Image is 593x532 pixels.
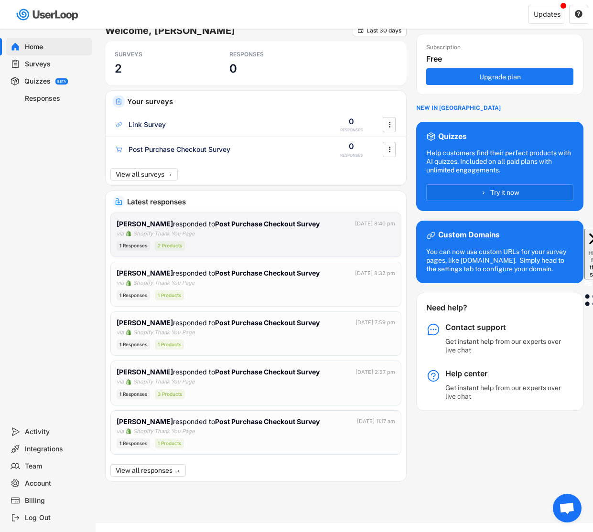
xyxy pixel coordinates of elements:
[117,416,322,426] div: responded to
[110,464,186,477] button: View all responses →
[117,417,173,426] strong: [PERSON_NAME]
[133,427,194,436] div: Shopify Thank You Page
[356,368,395,376] div: [DATE] 2:57 pm
[355,220,395,228] div: [DATE] 8:40 pm
[129,120,166,129] div: Link Survey
[445,322,565,332] div: Contact support
[215,319,320,327] strong: Post Purchase Checkout Survey
[349,141,354,151] div: 0
[24,77,51,86] div: Quizzes
[133,329,194,337] div: Shopify Thank You Page
[133,230,194,238] div: Shopify Thank You Page
[126,428,131,434] img: 1156660_ecommerce_logo_shopify_icon%20%281%29.png
[115,51,201,58] div: SURVEYS
[117,269,173,277] strong: [PERSON_NAME]
[155,389,185,399] div: 3 Products
[126,231,131,236] img: 1156660_ecommerce_logo_shopify_icon%20%281%29.png
[438,132,466,142] div: Quizzes
[426,54,578,64] div: Free
[490,189,519,196] span: Try it now
[367,28,401,33] div: Last 30 days
[155,340,184,350] div: 1 Products
[115,61,122,76] h3: 2
[349,116,354,127] div: 0
[25,60,88,69] div: Surveys
[117,268,322,278] div: responded to
[426,68,573,85] button: Upgrade plan
[426,303,493,313] div: Need help?
[357,417,395,426] div: [DATE] 11:17 am
[105,24,353,37] h6: Welcome, [PERSON_NAME]
[25,94,88,103] div: Responses
[117,427,124,436] div: via
[574,10,583,19] button: 
[445,337,565,354] div: Get instant help from our experts over live chat
[385,117,394,132] button: 
[126,330,131,335] img: 1156660_ecommerce_logo_shopify_icon%20%281%29.png
[388,144,390,154] text: 
[340,128,363,133] div: RESPONSES
[117,438,150,448] div: 1 Responses
[25,462,88,471] div: Team
[416,105,501,112] div: NEW IN [GEOGRAPHIC_DATA]
[356,319,395,327] div: [DATE] 7:59 pm
[215,417,320,426] strong: Post Purchase Checkout Survey
[117,367,322,377] div: responded to
[25,427,88,436] div: Activity
[129,145,230,154] div: Post Purchase Checkout Survey
[117,329,124,337] div: via
[215,220,320,228] strong: Post Purchase Checkout Survey
[133,378,194,386] div: Shopify Thank You Page
[357,27,364,34] button: 
[117,241,150,251] div: 1 Responses
[534,11,561,18] div: Updates
[155,438,184,448] div: 1 Products
[553,494,582,522] div: Open chat
[57,80,66,83] div: BETA
[117,219,322,229] div: responded to
[117,290,150,300] div: 1 Responses
[445,383,565,401] div: Get instant help from our experts over live chat
[25,43,88,52] div: Home
[117,230,124,238] div: via
[126,379,131,385] img: 1156660_ecommerce_logo_shopify_icon%20%281%29.png
[117,340,150,350] div: 1 Responses
[117,368,173,376] strong: [PERSON_NAME]
[575,10,582,18] text: 
[215,269,320,277] strong: Post Purchase Checkout Survey
[133,279,194,287] div: Shopify Thank You Page
[117,319,173,327] strong: [PERSON_NAME]
[14,5,82,24] img: userloop-logo-01.svg
[229,51,315,58] div: RESPONSES
[438,230,499,240] div: Custom Domains
[355,269,395,277] div: [DATE] 8:32 pm
[117,220,173,228] strong: [PERSON_NAME]
[155,290,184,300] div: 1 Products
[25,496,88,505] div: Billing
[117,318,322,328] div: responded to
[25,513,88,522] div: Log Out
[445,369,565,379] div: Help center
[155,241,185,251] div: 2 Products
[117,279,124,287] div: via
[115,198,122,205] img: IncomingMajor.svg
[229,61,237,76] h3: 0
[358,27,364,34] text: 
[215,368,320,376] strong: Post Purchase Checkout Survey
[340,153,363,158] div: RESPONSES
[426,44,461,52] div: Subscription
[127,198,399,205] div: Latest responses
[117,378,124,386] div: via
[385,142,394,157] button: 
[426,247,573,274] div: You can now use custom URLs for your survey pages, like [DOMAIN_NAME]. Simply head to the setting...
[25,445,88,454] div: Integrations
[426,149,573,175] div: Help customers find their perfect products with AI quizzes. Included on all paid plans with unlim...
[388,119,390,129] text: 
[126,280,131,286] img: 1156660_ecommerce_logo_shopify_icon%20%281%29.png
[127,98,399,105] div: Your surveys
[110,168,178,181] button: View all surveys →
[117,389,150,399] div: 1 Responses
[426,184,573,201] button: Try it now
[25,479,88,488] div: Account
